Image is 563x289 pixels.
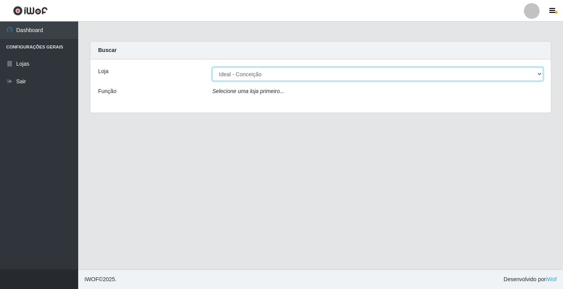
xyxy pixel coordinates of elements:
[98,47,117,53] strong: Buscar
[13,6,48,16] img: CoreUI Logo
[84,275,117,284] span: © 2025 .
[84,276,99,282] span: IWOF
[504,275,557,284] span: Desenvolvido por
[212,88,284,94] i: Selecione uma loja primeiro...
[546,276,557,282] a: iWof
[98,67,108,75] label: Loja
[98,87,117,95] label: Função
